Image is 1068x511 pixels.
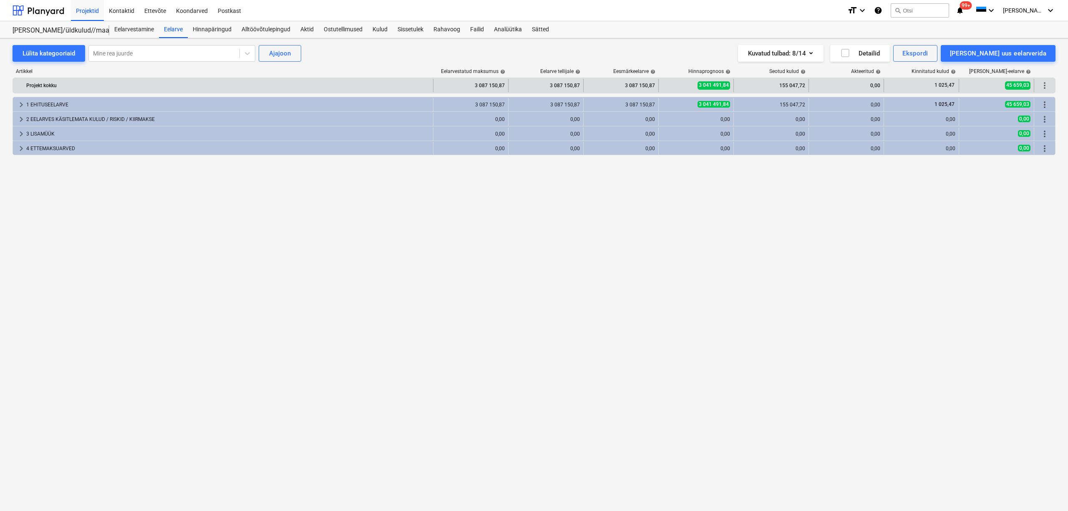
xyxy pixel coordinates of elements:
[851,68,881,74] div: Akteeritud
[1040,129,1050,139] span: Rohkem tegevusi
[393,21,428,38] a: Sissetulek
[188,21,237,38] a: Hinnapäringud
[465,21,489,38] a: Failid
[769,68,806,74] div: Seotud kulud
[437,79,505,92] div: 3 087 150,87
[512,79,580,92] div: 3 087 150,87
[960,1,972,10] span: 99+
[698,101,730,108] span: 3 041 491,84
[738,45,824,62] button: Kuvatud tulbad:8/14
[1003,7,1045,14] span: [PERSON_NAME]
[159,21,188,38] a: Eelarve
[986,5,996,15] i: keyboard_arrow_down
[512,116,580,122] div: 0,00
[662,131,730,137] div: 0,00
[587,79,655,92] div: 3 087 150,87
[437,131,505,137] div: 0,00
[737,131,805,137] div: 0,00
[23,48,75,59] div: Lülita kategooriaid
[437,116,505,122] div: 0,00
[724,69,730,74] span: help
[527,21,554,38] a: Sätted
[698,81,730,89] span: 3 041 491,84
[428,21,465,38] a: Rahavoog
[662,146,730,151] div: 0,00
[1026,471,1068,511] iframe: Chat Widget
[748,48,814,59] div: Kuvatud tulbad : 8/14
[295,21,319,38] a: Aktid
[941,45,1055,62] button: [PERSON_NAME] uus eelarverida
[737,102,805,108] div: 155 047,72
[319,21,368,38] div: Ostutellimused
[1045,5,1055,15] i: keyboard_arrow_down
[26,79,430,92] div: Projekt kokku
[237,21,295,38] a: Alltöövõtulepingud
[893,45,937,62] button: Ekspordi
[489,21,527,38] a: Analüütika
[512,146,580,151] div: 0,00
[1005,101,1030,108] span: 45 659,03
[874,5,882,15] i: Abikeskus
[16,129,26,139] span: keyboard_arrow_right
[1040,143,1050,154] span: Rohkem tegevusi
[259,45,301,62] button: Ajajoon
[16,100,26,110] span: keyboard_arrow_right
[737,116,805,122] div: 0,00
[13,45,85,62] button: Lülita kategooriaid
[799,69,806,74] span: help
[969,68,1031,74] div: [PERSON_NAME]-eelarve
[887,146,955,151] div: 0,00
[26,142,430,155] div: 4 ETTEMAKSUARVED
[891,3,949,18] button: Otsi
[437,146,505,151] div: 0,00
[902,48,928,59] div: Ekspordi
[662,116,730,122] div: 0,00
[812,79,880,92] div: 0,00
[13,26,99,35] div: [PERSON_NAME]/üldkulud//maatööd (2101817//2101766)
[499,69,505,74] span: help
[812,131,880,137] div: 0,00
[613,68,655,74] div: Eesmärkeelarve
[812,116,880,122] div: 0,00
[830,45,890,62] button: Detailid
[912,68,956,74] div: Kinnitatud kulud
[812,146,880,151] div: 0,00
[812,102,880,108] div: 0,00
[26,113,430,126] div: 2 EELARVES KÄSITLEMATA KULUD / RISKID / KIIRMAKSE
[587,131,655,137] div: 0,00
[737,79,805,92] div: 155 047,72
[688,68,730,74] div: Hinnaprognoos
[26,98,430,111] div: 1 EHITUSEELARVE
[934,82,955,89] span: 1 025,47
[956,5,964,15] i: notifications
[512,131,580,137] div: 0,00
[1040,81,1050,91] span: Rohkem tegevusi
[857,5,867,15] i: keyboard_arrow_down
[887,116,955,122] div: 0,00
[1018,116,1030,122] span: 0,00
[587,146,655,151] div: 0,00
[587,116,655,122] div: 0,00
[109,21,159,38] a: Eelarvestamine
[13,68,434,74] div: Artikkel
[1026,471,1068,511] div: Vestlusvidin
[587,102,655,108] div: 3 087 150,87
[894,7,901,14] span: search
[874,69,881,74] span: help
[847,5,857,15] i: format_size
[16,114,26,124] span: keyboard_arrow_right
[1040,114,1050,124] span: Rohkem tegevusi
[512,102,580,108] div: 3 087 150,87
[574,69,580,74] span: help
[649,69,655,74] span: help
[1024,69,1031,74] span: help
[949,69,956,74] span: help
[437,102,505,108] div: 3 087 150,87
